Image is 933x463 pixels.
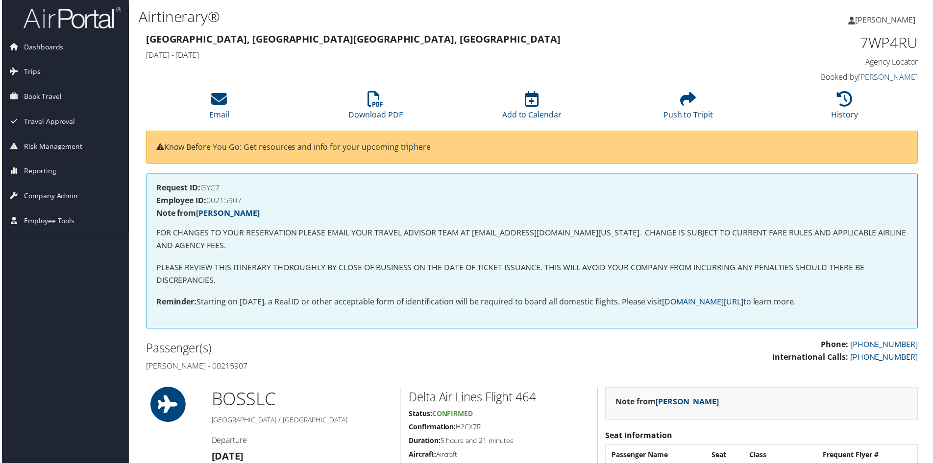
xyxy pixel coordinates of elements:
[664,97,714,120] a: Push to Tripit
[822,340,850,351] strong: Phone:
[408,390,590,407] h2: Delta Air Lines Flight 464
[155,197,909,205] h4: 00215907
[22,6,120,29] img: airportal-logo.png
[408,411,432,420] strong: Status:
[22,35,62,59] span: Dashboards
[155,262,909,287] p: PLEASE REVIEW THIS ITINERARY THOROUGHLY BY CLOSE OF BUSINESS ON THE DATE OF TICKET ISSUANCE. THIS...
[155,228,909,253] p: FOR CHANGES TO YOUR RESERVATION PLEASE EMAIL YOUR TRAVEL ADVISOR TEAM AT [EMAIL_ADDRESS][DOMAIN_N...
[210,389,393,413] h1: BOS SLC
[432,411,473,420] span: Confirmed
[408,438,440,447] strong: Duration:
[155,183,199,194] strong: Request ID:
[408,451,436,461] strong: Aircraft:
[155,185,909,192] h4: GYC7
[22,60,39,84] span: Trips
[155,298,196,308] strong: Reminder:
[137,6,664,27] h1: Airtinerary®
[155,141,909,154] p: Know Before You Go: Get resources and info for your upcoming trip
[22,209,73,234] span: Employee Tools
[348,97,402,120] a: Download PDF
[408,438,590,447] h5: 5 hours and 21 minutes
[833,97,859,120] a: History
[852,340,920,351] a: [PHONE_NUMBER]
[22,135,81,159] span: Risk Management
[408,424,456,433] strong: Confirmation:
[155,208,259,219] strong: Note from
[145,50,722,61] h4: [DATE] - [DATE]
[663,298,744,308] a: [DOMAIN_NAME][URL]
[22,110,74,134] span: Travel Approval
[408,451,590,461] h5: Aircraft
[737,32,920,53] h1: 7WP4RU
[852,353,920,364] a: [PHONE_NUMBER]
[195,208,259,219] a: [PERSON_NAME]
[859,72,920,83] a: [PERSON_NAME]
[155,196,205,207] strong: Employee ID:
[414,142,431,153] a: here
[22,185,76,209] span: Company Admin
[145,32,561,46] strong: [GEOGRAPHIC_DATA], [GEOGRAPHIC_DATA] [GEOGRAPHIC_DATA], [GEOGRAPHIC_DATA]
[737,72,920,83] h4: Booked by
[22,160,54,184] span: Reporting
[857,14,917,25] span: [PERSON_NAME]
[606,432,673,442] strong: Seat Information
[145,341,525,358] h2: Passenger(s)
[210,437,393,447] h4: Departure
[616,397,720,408] strong: Note from
[408,424,590,434] h5: H2CX7R
[155,297,909,310] p: Starting on [DATE], a Real ID or other acceptable form of identification will be required to boar...
[22,85,60,109] span: Book Travel
[210,417,393,427] h5: [GEOGRAPHIC_DATA] / [GEOGRAPHIC_DATA]
[774,353,850,364] strong: International Calls:
[737,57,920,68] h4: Agency Locator
[502,97,562,120] a: Add to Calendar
[850,5,927,34] a: [PERSON_NAME]
[656,397,720,408] a: [PERSON_NAME]
[145,362,525,372] h4: [PERSON_NAME] - 00215907
[208,97,228,120] a: Email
